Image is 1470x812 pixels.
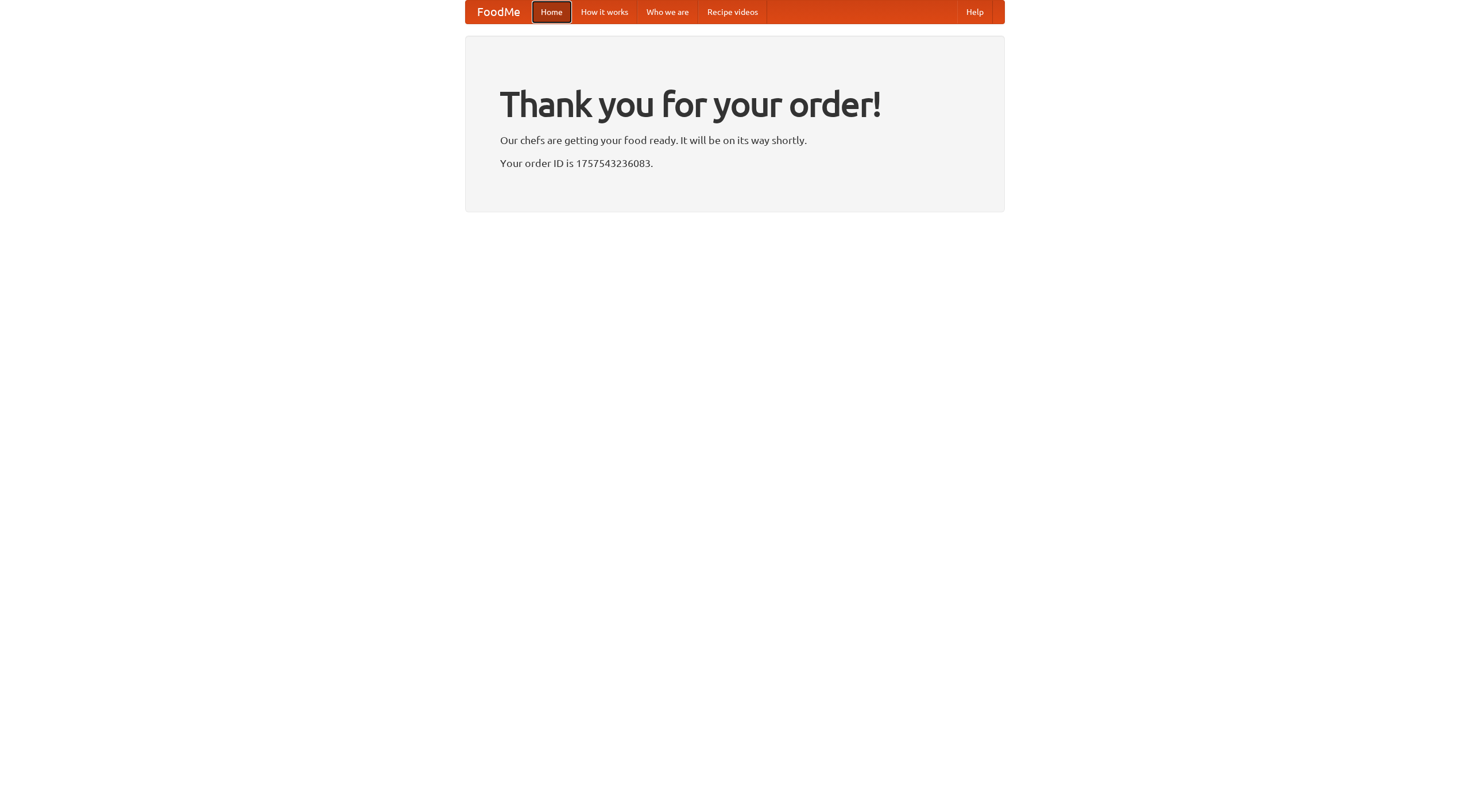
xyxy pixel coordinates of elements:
[466,1,532,24] a: FoodMe
[500,131,970,149] p: Our chefs are getting your food ready. It will be on its way shortly.
[500,154,970,172] p: Your order ID is 1757543236083.
[957,1,993,24] a: Help
[698,1,767,24] a: Recipe videos
[637,1,698,24] a: Who we are
[572,1,637,24] a: How it works
[500,76,970,131] h1: Thank you for your order!
[532,1,572,24] a: Home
